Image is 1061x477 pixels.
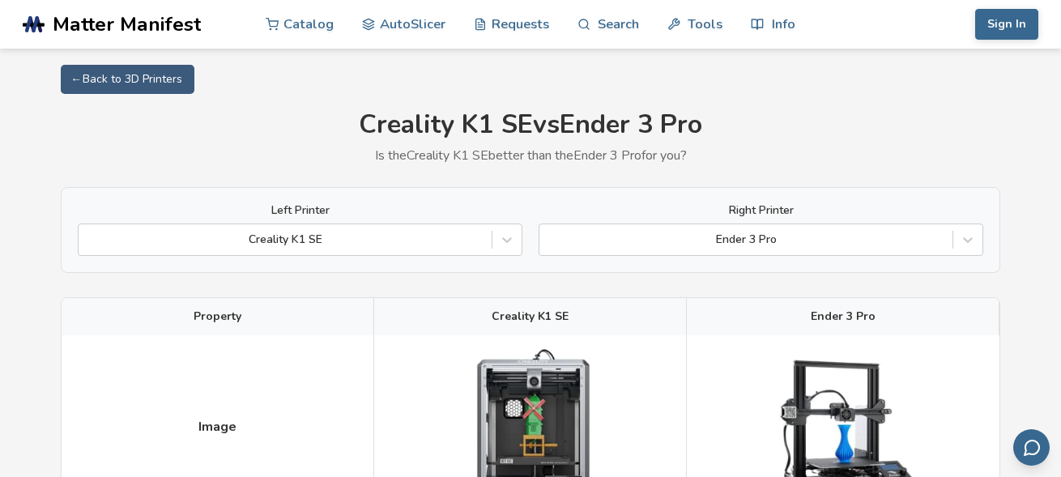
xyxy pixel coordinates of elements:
button: Send feedback via email [1013,429,1050,466]
p: Is the Creality K1 SE better than the Ender 3 Pro for you? [61,148,1000,163]
a: ← Back to 3D Printers [61,65,194,94]
label: Right Printer [539,204,983,217]
span: Matter Manifest [53,13,201,36]
h1: Creality K1 SE vs Ender 3 Pro [61,110,1000,140]
input: Creality K1 SE [87,233,90,246]
input: Ender 3 Pro [548,233,551,246]
span: Ender 3 Pro [811,310,876,323]
span: Property [194,310,241,323]
button: Sign In [975,9,1038,40]
label: Left Printer [78,204,522,217]
span: Image [198,420,236,434]
span: Creality K1 SE [492,310,569,323]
